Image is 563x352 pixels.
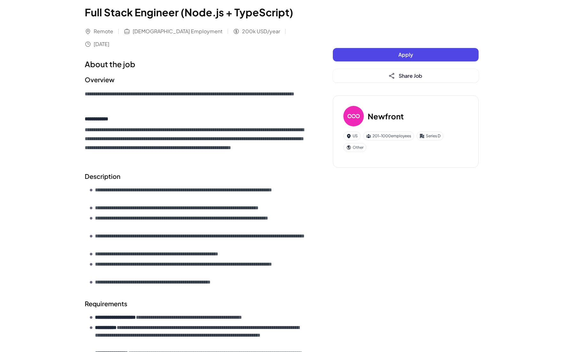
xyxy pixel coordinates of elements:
[333,48,479,61] button: Apply
[368,110,404,122] h3: Newfront
[343,143,366,152] div: Other
[85,75,307,84] h2: Overview
[242,28,280,35] span: 200k USD/year
[333,69,479,83] button: Share Job
[85,299,307,308] h2: Requirements
[398,51,413,58] span: Apply
[363,132,414,140] div: 201-1000 employees
[94,40,109,48] span: [DATE]
[85,172,307,181] h2: Description
[417,132,443,140] div: Series D
[343,132,361,140] div: US
[94,28,113,35] span: Remote
[85,4,307,20] h1: Full Stack Engineer (Node.js + TypeScript)
[343,106,364,126] img: Ne
[399,72,422,79] span: Share Job
[85,58,307,70] h1: About the job
[133,28,223,35] span: [DEMOGRAPHIC_DATA] Employment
